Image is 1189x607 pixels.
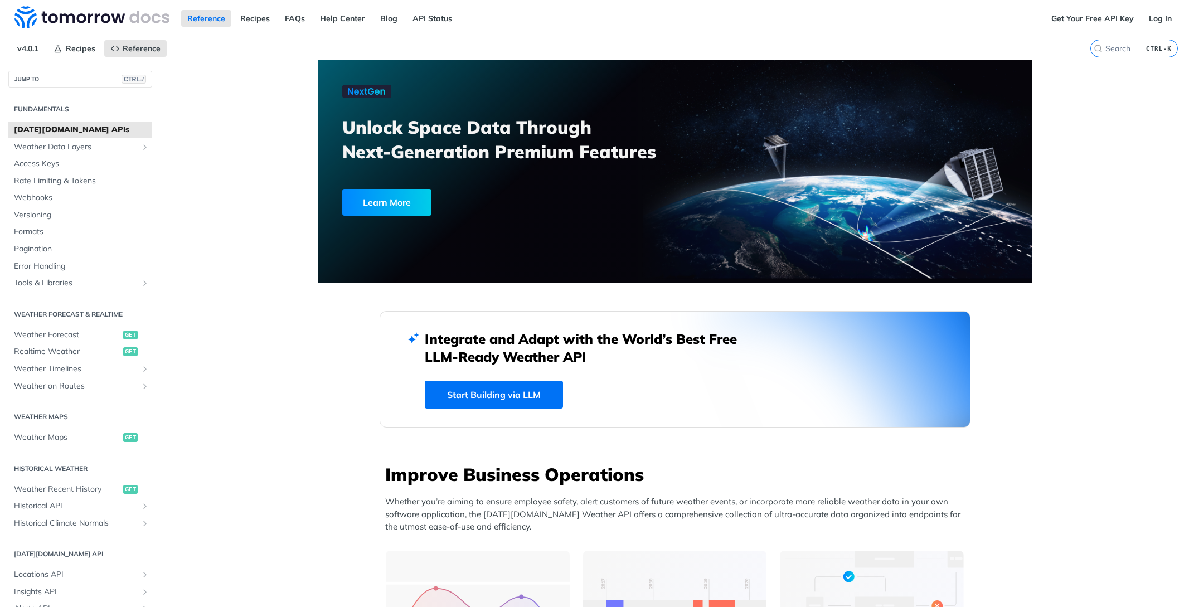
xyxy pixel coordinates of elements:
span: get [123,331,138,339]
a: Webhooks [8,190,152,206]
a: Versioning [8,207,152,224]
h3: Unlock Space Data Through Next-Generation Premium Features [342,115,687,164]
span: Weather on Routes [14,381,138,392]
button: Show subpages for Locations API [140,570,149,579]
span: Locations API [14,569,138,580]
span: Realtime Weather [14,346,120,357]
a: API Status [406,10,458,27]
span: Error Handling [14,261,149,272]
a: Weather on RoutesShow subpages for Weather on Routes [8,378,152,395]
span: Pagination [14,244,149,255]
span: Weather Timelines [14,363,138,375]
span: Access Keys [14,158,149,169]
svg: Search [1094,44,1103,53]
button: Show subpages for Insights API [140,587,149,596]
h2: Weather Maps [8,412,152,422]
a: Insights APIShow subpages for Insights API [8,584,152,600]
button: Show subpages for Tools & Libraries [140,279,149,288]
span: v4.0.1 [11,40,45,57]
img: NextGen [342,85,391,98]
span: [DATE][DOMAIN_NAME] APIs [14,124,149,135]
span: Tools & Libraries [14,278,138,289]
span: Webhooks [14,192,149,203]
a: Weather TimelinesShow subpages for Weather Timelines [8,361,152,377]
a: Get Your Free API Key [1045,10,1140,27]
span: Recipes [66,43,95,54]
h2: Historical Weather [8,464,152,474]
h2: Weather Forecast & realtime [8,309,152,319]
a: Rate Limiting & Tokens [8,173,152,190]
span: get [123,433,138,442]
button: Show subpages for Weather Timelines [140,365,149,373]
span: Weather Recent History [14,484,120,495]
a: Help Center [314,10,371,27]
span: Weather Data Layers [14,142,138,153]
span: Formats [14,226,149,237]
a: Weather Recent Historyget [8,481,152,498]
a: Formats [8,224,152,240]
button: Show subpages for Weather on Routes [140,382,149,391]
h2: Fundamentals [8,104,152,114]
a: Historical Climate NormalsShow subpages for Historical Climate Normals [8,515,152,532]
span: CTRL-/ [122,75,146,84]
span: Historical API [14,501,138,512]
span: Weather Maps [14,432,120,443]
a: Recipes [234,10,276,27]
button: Show subpages for Weather Data Layers [140,143,149,152]
a: Locations APIShow subpages for Locations API [8,566,152,583]
button: Show subpages for Historical Climate Normals [140,519,149,528]
span: get [123,347,138,356]
span: Rate Limiting & Tokens [14,176,149,187]
h3: Improve Business Operations [385,462,970,487]
a: [DATE][DOMAIN_NAME] APIs [8,122,152,138]
kbd: CTRL-K [1143,43,1175,54]
div: Learn More [342,189,431,216]
a: Realtime Weatherget [8,343,152,360]
a: Weather Mapsget [8,429,152,446]
a: Error Handling [8,258,152,275]
p: Whether you’re aiming to ensure employee safety, alert customers of future weather events, or inc... [385,496,970,533]
a: Learn More [342,189,618,216]
a: Start Building via LLM [425,381,563,409]
a: Weather Forecastget [8,327,152,343]
a: Pagination [8,241,152,258]
a: Tools & LibrariesShow subpages for Tools & Libraries [8,275,152,292]
a: Log In [1143,10,1178,27]
span: Versioning [14,210,149,221]
a: Recipes [47,40,101,57]
button: JUMP TOCTRL-/ [8,71,152,88]
button: Show subpages for Historical API [140,502,149,511]
a: Blog [374,10,404,27]
a: Weather Data LayersShow subpages for Weather Data Layers [8,139,152,156]
a: Reference [181,10,231,27]
a: Access Keys [8,156,152,172]
span: get [123,485,138,494]
h2: [DATE][DOMAIN_NAME] API [8,549,152,559]
a: Historical APIShow subpages for Historical API [8,498,152,514]
a: FAQs [279,10,311,27]
h2: Integrate and Adapt with the World’s Best Free LLM-Ready Weather API [425,330,754,366]
span: Weather Forecast [14,329,120,341]
span: Reference [123,43,161,54]
a: Reference [104,40,167,57]
span: Insights API [14,586,138,598]
span: Historical Climate Normals [14,518,138,529]
img: Tomorrow.io Weather API Docs [14,6,169,28]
